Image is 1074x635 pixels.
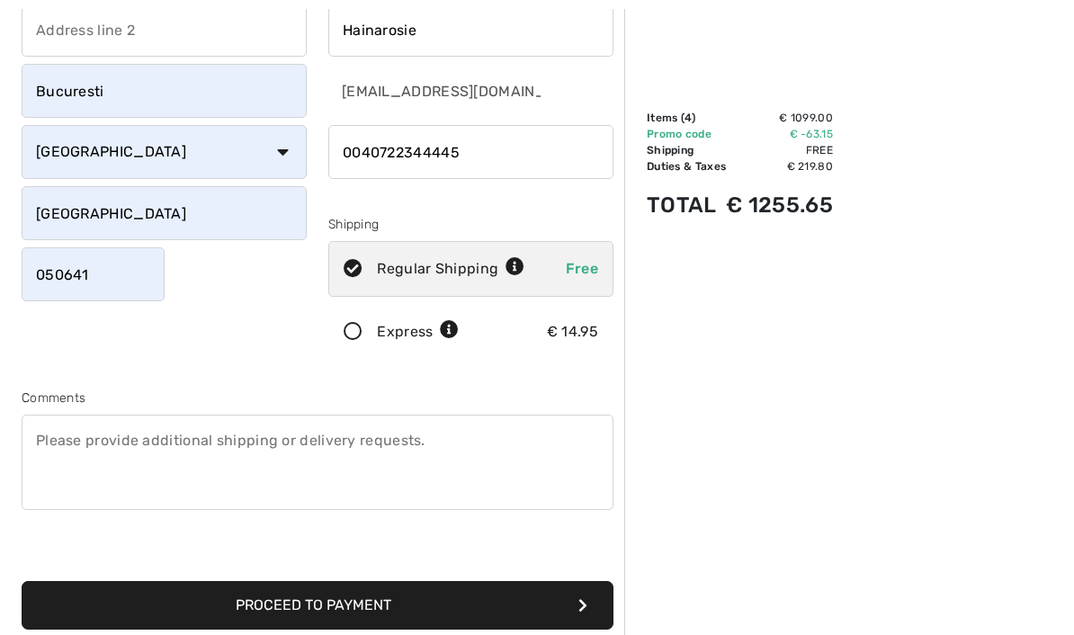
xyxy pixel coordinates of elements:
input: Mobile [328,125,613,179]
div: Comments [22,389,613,407]
input: E-mail [328,64,542,118]
td: Duties & Taxes [647,158,726,174]
span: 4 [685,112,692,124]
input: Last name [328,3,613,57]
td: Shipping [647,142,726,158]
td: Total [647,174,726,236]
input: Zip/Postal Code [22,247,165,301]
div: Shipping [328,215,613,234]
input: Address line 2 [22,3,307,57]
div: € 14.95 [547,321,598,343]
td: € -63.15 [726,126,833,142]
td: Items ( ) [647,110,726,126]
td: Promo code [647,126,726,142]
td: Free [726,142,833,158]
span: Free [566,260,598,277]
td: € 1255.65 [726,174,833,236]
input: City [22,64,307,118]
td: € 1099.00 [726,110,833,126]
input: State/Province [22,186,307,240]
div: Regular Shipping [377,258,524,280]
td: € 219.80 [726,158,833,174]
div: Express [377,321,459,343]
button: Proceed to Payment [22,581,613,630]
